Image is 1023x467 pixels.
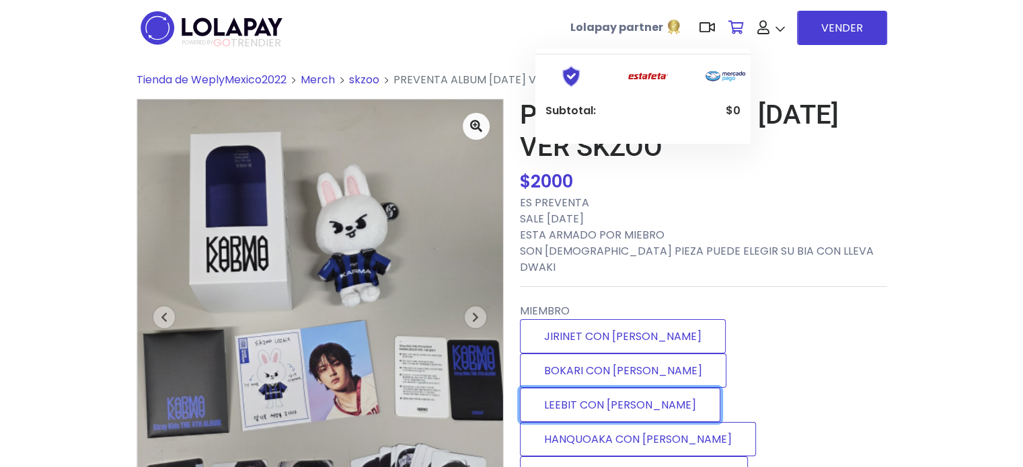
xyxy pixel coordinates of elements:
span: POWERED BY [182,39,213,46]
label: HANQUOAKA CON [PERSON_NAME] [520,422,756,456]
span: PREVENTA ALBUM [DATE] VER SKZOO [393,72,588,87]
a: Merch [301,72,335,87]
label: LEEBIT CON [PERSON_NAME] [520,388,720,422]
span: GO [213,35,231,50]
a: skzoo [349,72,379,87]
a: Tienda de WeplyMexico2022 [137,72,287,87]
a: VENDER [797,11,887,45]
img: Shield [541,65,602,87]
img: Lolapay partner [666,19,682,35]
span: TRENDIER [182,37,281,49]
label: BOKARI CON [PERSON_NAME] [520,353,726,388]
p: ES PREVENTA SALE [DATE] ESTA ARMADO POR MIEBRO SON [DEMOGRAPHIC_DATA] PIEZA PUEDE ELEGIR SU BIA C... [520,195,887,275]
h1: PREVENTA ALBUM [DATE] VER SKZOO [520,99,887,163]
span: 2000 [531,169,573,194]
strong: Subtotal: [545,105,596,117]
img: logo [137,7,287,49]
nav: breadcrumb [137,72,887,99]
span: $0 [726,103,741,118]
label: JIRINET CON [PERSON_NAME] [520,319,726,353]
img: Estafeta Logo [617,65,679,87]
b: Lolapay partner [570,19,663,35]
div: $ [520,169,887,195]
img: Mercado Pago Logo [695,65,756,87]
